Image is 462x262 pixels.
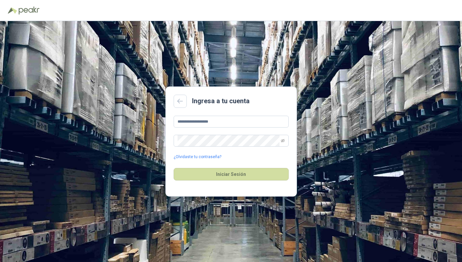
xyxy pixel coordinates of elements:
[281,139,285,143] span: eye-invisible
[18,7,39,14] img: Peakr
[174,154,221,160] a: ¿Olvidaste tu contraseña?
[192,96,250,106] h2: Ingresa a tu cuenta
[8,7,17,14] img: Logo
[174,168,289,180] button: Iniciar Sesión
